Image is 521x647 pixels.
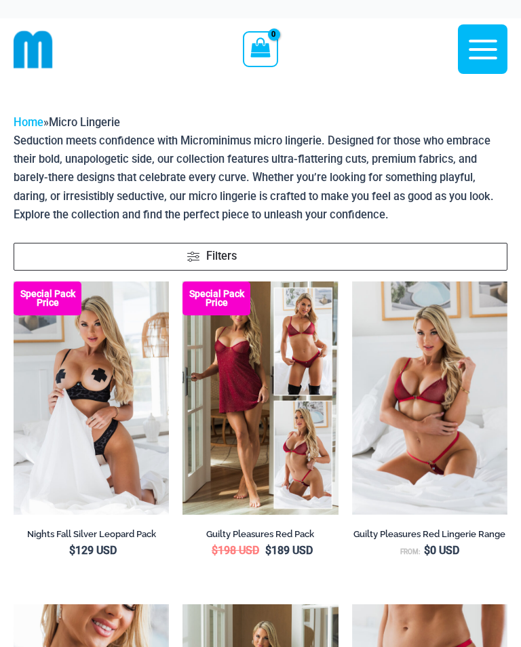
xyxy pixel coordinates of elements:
[352,281,507,515] img: Guilty Pleasures Red 1045 Bra 689 Micro 05
[424,544,430,557] span: $
[400,548,421,555] span: From:
[182,290,250,307] b: Special Pack Price
[14,528,169,545] a: Nights Fall Silver Leopard Pack
[182,528,338,545] a: Guilty Pleasures Red Pack
[424,544,459,557] bdi: 0 USD
[212,544,218,557] span: $
[352,528,507,545] a: Guilty Pleasures Red Lingerie Range
[243,31,277,66] a: View Shopping Cart, empty
[182,281,338,515] img: Guilty Pleasures Red Collection Pack F
[14,132,507,223] p: Seduction meets confidence with Microminimus micro lingerie. Designed for those who embrace their...
[265,544,313,557] bdi: 189 USD
[14,30,53,69] img: cropped mm emblem
[14,528,169,540] h2: Nights Fall Silver Leopard Pack
[14,116,43,129] a: Home
[69,544,117,557] bdi: 129 USD
[69,544,75,557] span: $
[14,243,507,271] a: Filters
[14,116,120,129] span: »
[182,281,338,515] a: Guilty Pleasures Red Collection Pack F Guilty Pleasures Red Collection Pack BGuilty Pleasures Red...
[14,281,169,515] a: Nights Fall Silver Leopard 1036 Bra 6046 Thong 09v2 Nights Fall Silver Leopard 1036 Bra 6046 Thon...
[206,248,237,265] span: Filters
[182,528,338,540] h2: Guilty Pleasures Red Pack
[212,544,259,557] bdi: 198 USD
[265,544,271,557] span: $
[14,281,169,515] img: Nights Fall Silver Leopard 1036 Bra 6046 Thong 09v2
[14,290,81,307] b: Special Pack Price
[352,281,507,515] a: Guilty Pleasures Red 1045 Bra 689 Micro 05Guilty Pleasures Red 1045 Bra 689 Micro 06Guilty Pleasu...
[352,528,507,540] h2: Guilty Pleasures Red Lingerie Range
[49,116,120,129] span: Micro Lingerie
